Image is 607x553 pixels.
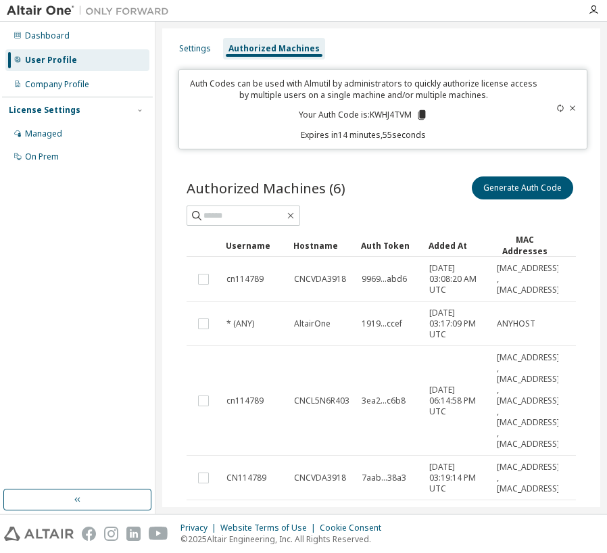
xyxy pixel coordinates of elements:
div: On Prem [25,151,59,162]
button: Generate Auth Code [472,176,573,199]
span: [MAC_ADDRESS] , [MAC_ADDRESS] [497,263,560,295]
div: Hostname [293,235,350,256]
div: Privacy [180,523,220,533]
span: 9969...abd6 [362,274,407,285]
span: 3ea2...c6b8 [362,395,406,406]
div: Dashboard [25,30,70,41]
span: 7aab...38a3 [362,473,406,483]
div: Auth Token [361,235,418,256]
span: * (ANY) [226,318,254,329]
div: Cookie Consent [320,523,389,533]
p: © 2025 Altair Engineering, Inc. All Rights Reserved. [180,533,389,545]
p: Auth Codes can be used with Almutil by administrators to quickly authorize license access by mult... [187,78,539,101]
p: Expires in 14 minutes, 55 seconds [187,129,539,141]
img: linkedin.svg [126,527,141,541]
img: instagram.svg [104,527,118,541]
span: Authorized Machines (6) [187,178,345,197]
img: altair_logo.svg [4,527,74,541]
div: User Profile [25,55,77,66]
span: CN114789 [226,473,266,483]
span: [DATE] 06:14:58 PM UTC [429,385,485,417]
div: Username [226,235,283,256]
div: Website Terms of Use [220,523,320,533]
div: Authorized Machines [228,43,320,54]
div: License Settings [9,105,80,116]
span: 1919...ccef [362,318,402,329]
span: cn114789 [226,395,264,406]
span: CNCVDA3918 [294,274,346,285]
span: [DATE] 03:19:14 PM UTC [429,462,485,494]
span: [MAC_ADDRESS] , [MAC_ADDRESS] , [MAC_ADDRESS] , [MAC_ADDRESS] , [MAC_ADDRESS] [497,352,560,450]
span: CNCVDA3918 [294,473,346,483]
img: youtube.svg [149,527,168,541]
img: facebook.svg [82,527,96,541]
span: cn114789 [226,274,264,285]
p: Your Auth Code is: KWHJ4TVM [299,109,428,121]
span: [DATE] 03:08:20 AM UTC [429,263,485,295]
span: [DATE] 05:16:34 PM UTC [429,506,485,539]
span: AltairOne [294,318,331,329]
span: [DATE] 03:17:09 PM UTC [429,308,485,340]
div: MAC Addresses [496,234,553,257]
span: [MAC_ADDRESS] , [MAC_ADDRESS] [497,462,560,494]
span: CNCL5N6R403 [294,395,349,406]
div: Added At [429,235,485,256]
div: Company Profile [25,79,89,90]
span: ANYHOST [497,318,535,329]
img: Altair One [7,4,176,18]
div: Settings [179,43,211,54]
div: Managed [25,128,62,139]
